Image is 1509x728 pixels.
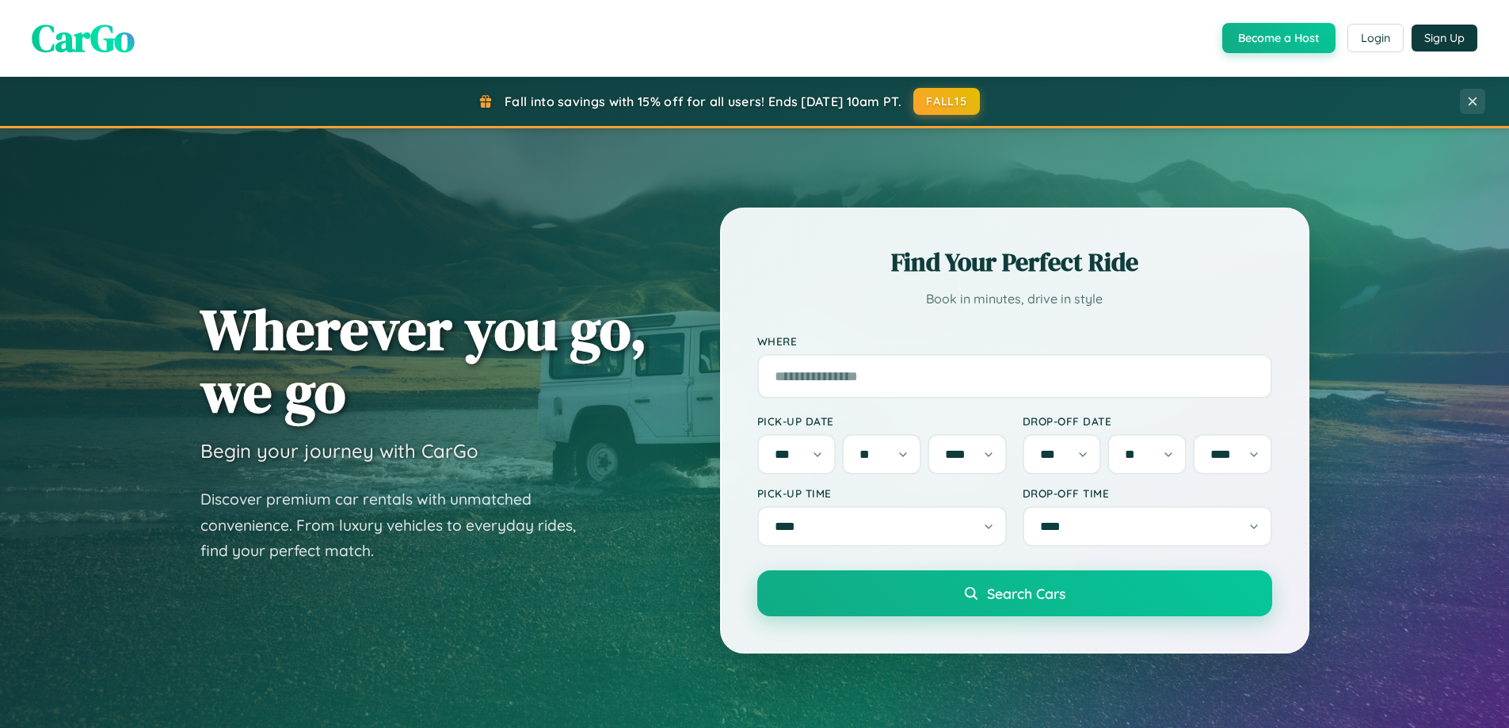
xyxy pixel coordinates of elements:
p: Book in minutes, drive in style [757,288,1272,311]
button: Become a Host [1222,23,1336,53]
label: Pick-up Time [757,486,1007,500]
button: FALL15 [913,88,980,115]
button: Sign Up [1412,25,1477,51]
p: Discover premium car rentals with unmatched convenience. From luxury vehicles to everyday rides, ... [200,486,596,564]
h2: Find Your Perfect Ride [757,245,1272,280]
label: Drop-off Time [1023,486,1272,500]
button: Search Cars [757,570,1272,616]
h1: Wherever you go, we go [200,298,647,423]
label: Drop-off Date [1023,414,1272,428]
label: Pick-up Date [757,414,1007,428]
button: Login [1347,24,1404,52]
h3: Begin your journey with CarGo [200,439,478,463]
span: CarGo [32,12,135,64]
span: Search Cars [987,585,1065,602]
span: Fall into savings with 15% off for all users! Ends [DATE] 10am PT. [505,93,901,109]
label: Where [757,334,1272,348]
